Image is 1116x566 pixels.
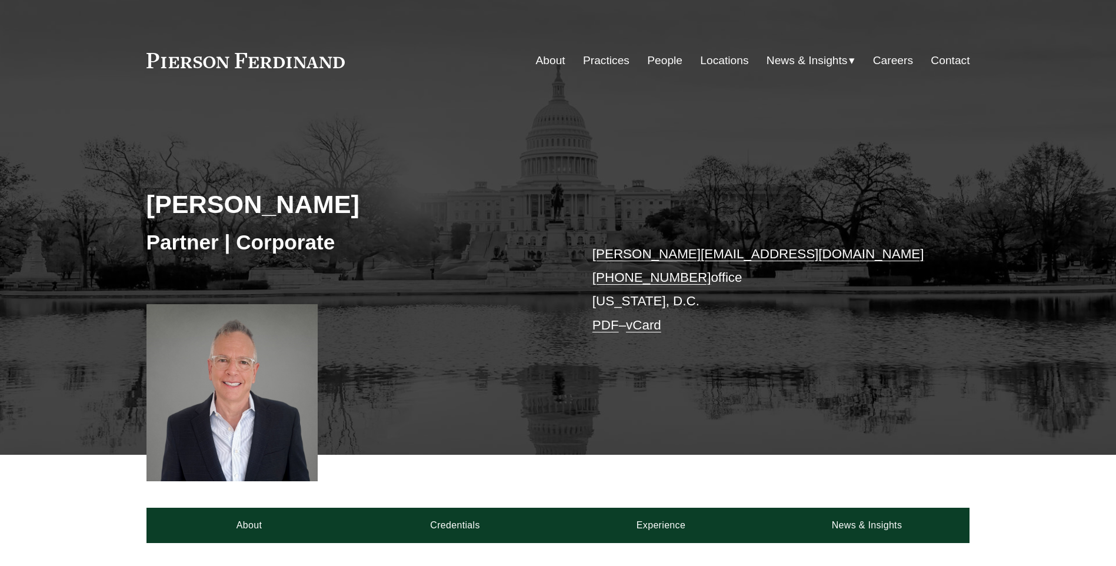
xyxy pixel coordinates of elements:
[700,49,748,72] a: Locations
[592,270,711,285] a: [PHONE_NUMBER]
[146,189,558,219] h2: [PERSON_NAME]
[592,242,935,337] p: office [US_STATE], D.C. –
[764,508,970,543] a: News & Insights
[767,51,848,71] span: News & Insights
[931,49,970,72] a: Contact
[146,508,352,543] a: About
[767,49,855,72] a: folder dropdown
[647,49,682,72] a: People
[558,508,764,543] a: Experience
[146,229,558,255] h3: Partner | Corporate
[592,318,619,332] a: PDF
[592,247,924,261] a: [PERSON_NAME][EMAIL_ADDRESS][DOMAIN_NAME]
[583,49,629,72] a: Practices
[626,318,661,332] a: vCard
[352,508,558,543] a: Credentials
[536,49,565,72] a: About
[873,49,913,72] a: Careers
